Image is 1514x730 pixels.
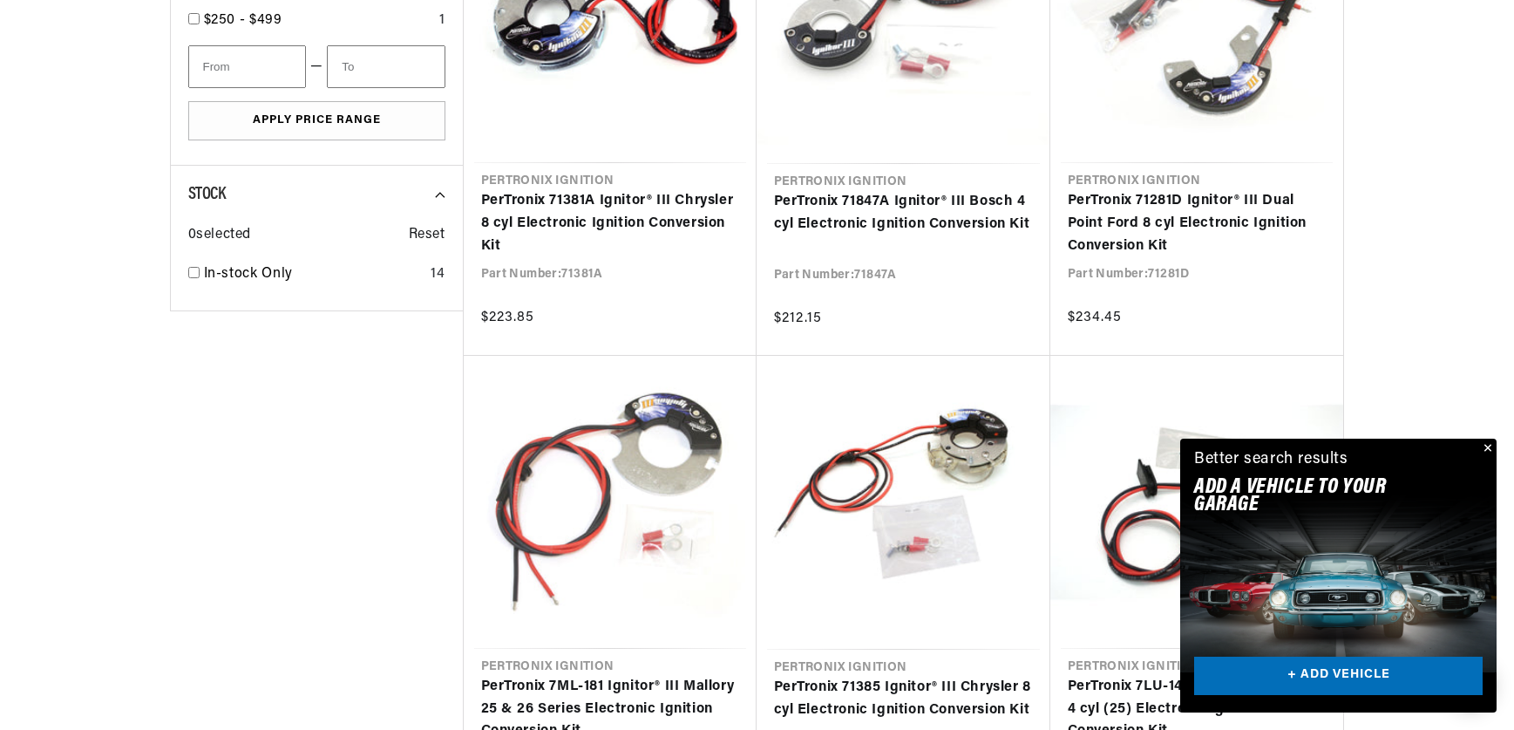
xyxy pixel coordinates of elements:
input: To [327,45,445,88]
a: PerTronix 71385 Ignitor® III Chrysler 8 cyl Electronic Ignition Conversion Kit [774,677,1033,721]
a: + ADD VEHICLE [1194,657,1483,696]
a: PerTronix 71281D Ignitor® III Dual Point Ford 8 cyl Electronic Ignition Conversion Kit [1068,190,1326,257]
input: From [188,45,306,88]
span: — [310,56,323,78]
button: Apply Price Range [188,101,445,140]
a: In-stock Only [204,263,424,286]
div: 14 [431,263,445,286]
span: $250 - $499 [204,13,282,27]
span: Reset [409,224,445,247]
a: PerTronix 71381A Ignitor® III Chrysler 8 cyl Electronic Ignition Conversion Kit [481,190,739,257]
div: 1 [439,10,445,32]
span: 0 selected [188,224,251,247]
button: Close [1476,439,1497,460]
h2: Add A VEHICLE to your garage [1194,479,1439,515]
span: Stock [188,186,226,203]
a: PerTronix 71847A Ignitor® III Bosch 4 cyl Electronic Ignition Conversion Kit [774,191,1033,235]
div: Better search results [1194,447,1348,473]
